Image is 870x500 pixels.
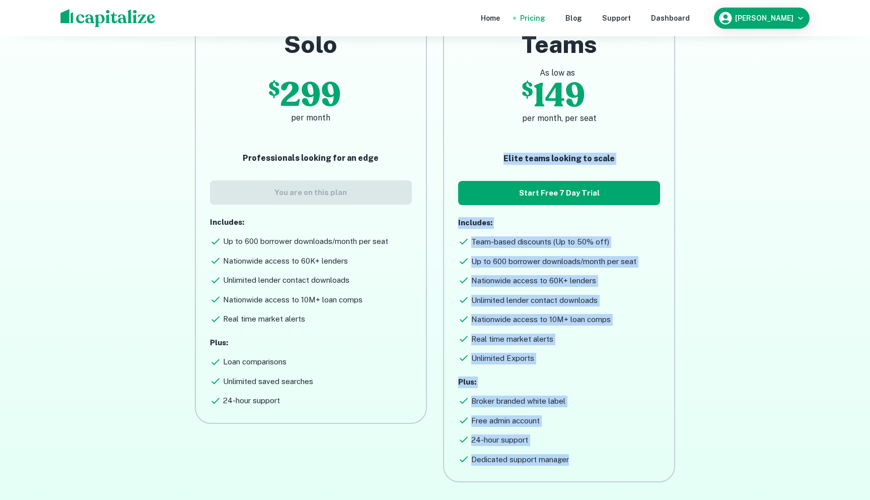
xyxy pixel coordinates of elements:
p: 149 [533,79,585,112]
h6: 24-hour support [223,395,280,407]
h6: Up to 600 borrower downloads/month per seat [223,236,388,247]
h6: Unlimited Exports [471,353,534,364]
h6: per month [210,112,412,124]
img: capitalize-logo.png [60,9,156,27]
a: Blog [565,13,582,24]
h2: Teams [458,30,660,59]
h2: Solo [210,30,412,59]
h6: 24-hour support [471,434,528,446]
p: Plus: [458,377,660,388]
h6: Broker branded white label [471,396,565,407]
p: Plus: [210,337,412,349]
h6: Real time market alerts [471,334,553,345]
h6: Nationwide access to 10M+ loan comps [471,314,611,326]
p: Elite teams looking to scale [458,153,660,165]
a: Pricing [520,13,545,24]
h6: Nationwide access to 60K+ lenders [471,275,596,287]
h6: per month, per seat [458,112,660,124]
a: Dashboard [651,13,690,24]
a: Home [481,13,500,24]
h6: [PERSON_NAME] [735,15,793,22]
h6: Team-based discounts (Up to 50% off) [471,236,609,248]
h6: Nationwide access to 60K+ lenders [223,256,348,267]
p: Includes: [210,217,412,228]
h6: Loan comparisons [223,356,286,368]
h6: Free admin account [471,415,540,427]
button: Start Free 7 Day Trial [458,181,660,205]
h6: Dedicated support manager [471,454,569,466]
p: Includes: [458,217,660,229]
p: Professionals looking for an edge [210,152,412,164]
p: $ [268,79,280,112]
button: [PERSON_NAME] [714,8,810,29]
h6: Up to 600 borrower downloads/month per seat [471,256,636,268]
h6: Real time market alerts [223,314,305,325]
h6: Unlimited saved searches [223,376,313,388]
a: Support [602,13,631,24]
h6: Unlimited lender contact downloads [471,295,598,306]
h6: Unlimited lender contact downloads [223,275,349,286]
p: 299 [280,79,341,112]
p: $ [522,79,533,112]
h6: Nationwide access to 10M+ loan comps [223,294,362,306]
iframe: Chat Widget [820,419,870,468]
